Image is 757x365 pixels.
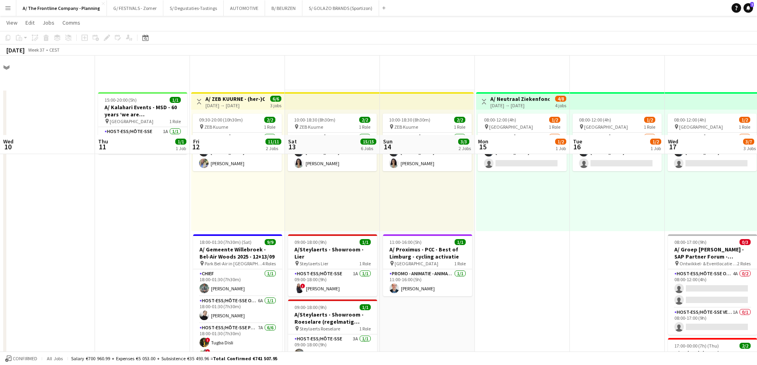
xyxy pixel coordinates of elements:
[383,269,472,296] app-card-role: Promo - Animatie - Animation1/111:00-16:00 (5h)[PERSON_NAME]
[743,145,756,151] div: 3 Jobs
[458,139,469,145] span: 3/3
[300,284,305,288] span: !
[667,142,678,151] span: 17
[288,299,377,361] div: 09:00-18:00 (9h)1/1A/Steylaerts - Showroom - Roeselare (regelmatig terugkerende opdracht) Steylae...
[478,133,567,171] app-card-role: Host-ess/Hôte-sse3A1/208:00-12:00 (4h)[PERSON_NAME]
[454,124,465,130] span: 1 Role
[193,246,282,260] h3: A/ Gemeente Willebroek - Bel-Air Woods 2025 - 12+13/09
[287,142,297,151] span: 13
[264,117,275,123] span: 2/2
[651,145,661,151] div: 1 Job
[739,124,750,130] span: 1 Role
[383,234,472,296] app-job-card: 11:00-16:00 (5h)1/1A/ Proximus - PCC - Best of Limburg - cycling activatie [GEOGRAPHIC_DATA]1 Rol...
[110,118,153,124] span: [GEOGRAPHIC_DATA]
[668,234,757,335] app-job-card: 08:00-17:00 (9h)0/3A/ Groep [PERSON_NAME] - SAP Partner Forum - [GEOGRAPHIC_DATA] Ontwikkel- & Ev...
[573,133,662,171] app-card-role: Host-ess/Hôte-sse3A1/208:00-12:00 (4h)[PERSON_NAME]
[668,114,757,171] app-job-card: 08:00-12:00 (4h)1/2 [GEOGRAPHIC_DATA]1 RoleHost-ess/Hôte-sse3A1/208:00-12:00 (4h)[PERSON_NAME]
[205,95,265,102] h3: A/ ZEB KUURNE - (her-)Opening nieuwe winkel (12+13+14/09)
[383,114,472,171] app-job-card: 10:00-18:30 (8h30m)2/2 ZEB Kuurne1 RoleHost-ess/Hôte-sse4A2/210:00-18:30 (8h30m)[PERSON_NAME][PER...
[288,114,377,171] app-job-card: 10:00-18:30 (8h30m)2/2 ZEB Kuurne1 RoleHost-ess/Hôte-sse4A2/210:00-18:30 (8h30m)[PERSON_NAME][PER...
[573,114,662,171] app-job-card: 08:00-12:00 (4h)1/2 [GEOGRAPHIC_DATA]1 RoleHost-ess/Hôte-sse3A1/208:00-12:00 (4h)[PERSON_NAME]
[193,296,282,323] app-card-role: Host-ess/Hôte-sse Onthaal-Accueill6A1/118:00-01:30 (7h30m)[PERSON_NAME]
[45,355,64,361] span: All jobs
[199,117,243,123] span: 09:30-20:00 (10h30m)
[743,139,754,145] span: 3/7
[478,138,488,145] span: Mon
[294,304,327,310] span: 09:00-18:00 (9h)
[573,138,582,145] span: Tue
[389,239,422,245] span: 11:00-16:00 (5h)
[4,354,39,363] button: Confirmed
[193,138,199,145] span: Fri
[383,133,472,171] app-card-role: Host-ess/Hôte-sse4A2/210:00-18:30 (8h30m)[PERSON_NAME][PERSON_NAME]
[395,261,438,267] span: [GEOGRAPHIC_DATA]
[478,114,567,171] app-job-card: 08:00-12:00 (4h)1/2 [GEOGRAPHIC_DATA]1 RoleHost-ess/Hôte-sse3A1/208:00-12:00 (4h)[PERSON_NAME]
[193,114,282,171] app-job-card: 09:30-20:00 (10h30m)2/2 ZEB Kuurne1 RoleHost-ess/Hôte-sse5A2/209:30-20:00 (10h30m)[PERSON_NAME][P...
[265,239,276,245] span: 9/9
[3,138,14,145] span: Wed
[674,239,707,245] span: 08:00-17:00 (9h)
[6,19,17,26] span: View
[192,142,199,151] span: 12
[359,261,371,267] span: 1 Role
[668,269,757,308] app-card-role: Host-ess/Hôte-sse Onthaal-Accueill4A0/208:00-12:00 (4h)
[288,133,377,171] app-card-role: Host-ess/Hôte-sse4A2/210:00-18:30 (8h30m)[PERSON_NAME][PERSON_NAME]
[49,47,60,53] div: CEST
[360,139,376,145] span: 15/15
[361,145,376,151] div: 6 Jobs
[262,261,276,267] span: 4 Roles
[193,269,282,296] app-card-role: Chief1/118:00-01:30 (7h30m)[PERSON_NAME]
[644,117,655,123] span: 1/2
[454,117,465,123] span: 2/2
[3,17,21,28] a: View
[650,139,661,145] span: 1/2
[224,0,265,16] button: AUTOMOTIVE
[572,142,582,151] span: 16
[16,0,107,16] button: A/ The Frontline Company - Planning
[668,138,678,145] span: Wed
[288,311,377,325] h3: A/Steylaerts - Showroom - Roeselare (regelmatig terugkerende opdracht)
[739,117,750,123] span: 1/2
[43,19,54,26] span: Jobs
[169,118,181,124] span: 1 Role
[98,127,187,154] app-card-role: Host-ess/Hôte-sse1A1/115:00-20:00 (5h)![PERSON_NAME]
[205,338,210,342] span: !
[394,124,418,130] span: ZEB Kuurne
[22,17,38,28] a: Edit
[266,145,281,151] div: 2 Jobs
[389,117,430,123] span: 10:00-18:30 (8h30m)
[98,92,187,154] app-job-card: 15:00-20:00 (5h)1/1A/ Kalahari Events - MSD - 60 years ‘we are [GEOGRAPHIC_DATA]’ [GEOGRAPHIC_DAT...
[679,124,723,130] span: [GEOGRAPHIC_DATA]
[674,117,706,123] span: 08:00-12:00 (4h)
[288,234,377,296] div: 09:00-18:00 (9h)1/1A/Steylaerts - Showroom - Lier Steylaerts Lier1 RoleHost-ess/Hôte-sse1A1/109:0...
[199,239,252,245] span: 18:00-01:30 (7h30m) (Sat)
[264,124,275,130] span: 1 Role
[176,145,186,151] div: 1 Job
[556,145,566,151] div: 1 Job
[668,308,757,335] app-card-role: Host-ess/Hôte-sse Vestiaire1A0/108:00-17:00 (9h)
[680,261,737,267] span: Ontwikkel- & Eventlocatie [GEOGRAPHIC_DATA]
[26,47,46,53] span: Week 37
[584,124,628,130] span: [GEOGRAPHIC_DATA]
[71,355,277,361] div: Salary €700 960.99 + Expenses €5 053.00 + Subsistence €35 493.96 =
[489,124,533,130] span: [GEOGRAPHIC_DATA]
[288,138,297,145] span: Sat
[193,133,282,171] app-card-role: Host-ess/Hôte-sse5A2/209:30-20:00 (10h30m)[PERSON_NAME][PERSON_NAME]
[105,97,137,103] span: 15:00-20:00 (5h)
[668,133,757,171] app-card-role: Host-ess/Hôte-sse3A1/208:00-12:00 (4h)[PERSON_NAME]
[740,343,751,349] span: 2/2
[383,246,472,260] h3: A/ Proximus - PCC - Best of Limburg - cycling activatie
[360,239,371,245] span: 1/1
[382,142,393,151] span: 14
[555,139,566,145] span: 1/2
[193,234,282,352] app-job-card: 18:00-01:30 (7h30m) (Sat)9/9A/ Gemeente Willebroek - Bel-Air Woods 2025 - 12+13/09 Park Bel-Air i...
[490,102,550,108] div: [DATE] → [DATE]
[454,261,466,267] span: 1 Role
